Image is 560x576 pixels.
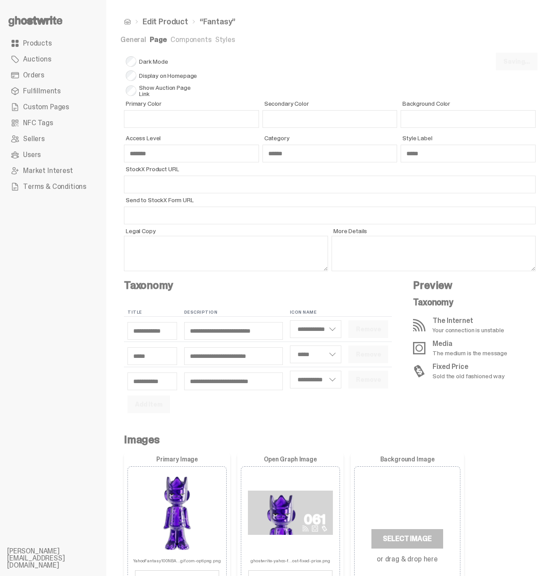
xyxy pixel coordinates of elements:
[241,456,340,463] label: Open Graph Image
[433,340,507,347] p: Media
[433,317,504,324] p: The Internet
[170,35,211,44] a: Components
[7,115,99,131] a: NFC Tags
[126,197,536,203] span: Send to StockX Form URL
[120,35,146,44] a: General
[124,145,259,162] input: Access Level
[23,104,69,111] span: Custom Pages
[124,207,536,224] input: Send to StockX Form URL
[23,72,44,79] span: Orders
[401,145,536,162] input: Style Label
[433,373,504,379] p: Sold the old fashioned way
[263,110,398,128] input: Secondary Color
[126,70,136,81] input: Display on Homepage
[433,363,504,370] p: Fixed Price
[433,350,507,356] p: The medium is the message
[7,83,99,99] a: Fulfillments
[181,308,286,317] th: Description
[377,556,438,563] label: or drag & drop here
[7,179,99,195] a: Terms & Conditions
[263,145,398,162] input: Category
[126,56,136,67] input: Dark Mode
[402,135,536,141] span: Style Label
[23,183,86,190] span: Terms & Conditions
[126,135,259,141] span: Access Level
[188,18,236,26] li: “Fantasy”
[124,236,328,271] textarea: Legal Copy
[124,308,181,317] th: Title
[126,56,201,67] span: Dark Mode
[354,456,460,463] label: Background Image
[127,456,227,463] label: Primary Image
[124,110,259,128] input: Primary Color
[126,70,201,81] span: Display on Homepage
[23,167,73,174] span: Market Interest
[401,110,536,128] input: Background Color
[23,151,41,158] span: Users
[126,84,201,97] span: Show Auction Page Link
[333,228,536,234] span: More Details
[126,166,536,172] span: StockX Product URL
[7,67,99,83] a: Orders
[286,308,345,317] th: Icon Name
[23,88,61,95] span: Fulfillments
[126,85,136,96] input: Show Auction Page Link
[251,555,330,563] p: ghostwrite-yahoo-f...ost-fixed-price.png
[7,548,113,569] li: [PERSON_NAME][EMAIL_ADDRESS][DOMAIN_NAME]
[124,434,536,445] h4: Images
[7,99,99,115] a: Custom Pages
[7,51,99,67] a: Auctions
[7,163,99,179] a: Market Interest
[402,100,536,107] span: Background Color
[124,176,536,193] input: StockX Product URL
[7,147,99,163] a: Users
[264,135,398,141] span: Category
[143,18,188,26] a: Edit Product
[23,119,53,127] span: NFC Tags
[126,100,259,107] span: Primary Color
[413,298,521,307] p: Taxonomy
[433,327,504,333] p: Your connection is unstable
[150,35,167,44] a: Page
[124,280,392,291] h4: Taxonomy
[23,56,51,63] span: Auctions
[7,131,99,147] a: Sellers
[264,100,398,107] span: Secondary Color
[23,40,52,47] span: Products
[215,35,235,44] a: Styles
[7,35,99,51] a: Products
[332,236,536,271] textarea: More Details
[133,555,221,563] p: YahooFantasy100NBA...gif.com-optipng.png
[23,135,45,142] span: Sellers
[413,280,521,291] h4: Preview
[126,228,328,234] span: Legal Copy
